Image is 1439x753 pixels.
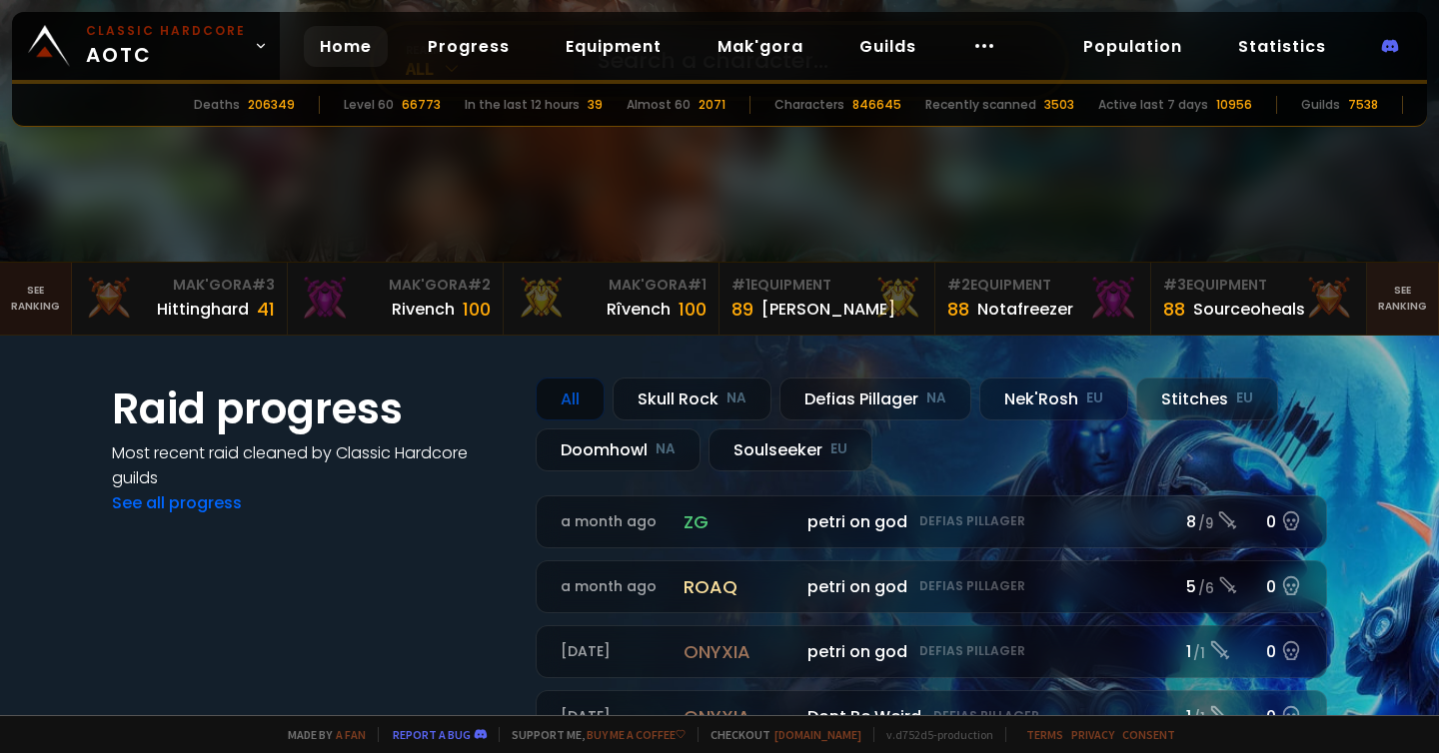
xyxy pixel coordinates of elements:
[588,96,603,114] div: 39
[1216,96,1252,114] div: 10956
[947,296,969,323] div: 88
[699,96,725,114] div: 2071
[516,275,707,296] div: Mak'Gora
[627,96,691,114] div: Almost 60
[344,96,394,114] div: Level 60
[536,625,1327,678] a: [DATE]onyxiapetri on godDefias Pillager1 /10
[935,263,1151,335] a: #2Equipment88Notafreezer
[288,263,504,335] a: Mak'Gora#2Rivench100
[925,96,1036,114] div: Recently scanned
[1071,727,1114,742] a: Privacy
[304,26,388,67] a: Home
[402,96,441,114] div: 66773
[463,296,491,323] div: 100
[731,296,753,323] div: 89
[86,22,246,70] span: AOTC
[465,96,580,114] div: In the last 12 hours
[1163,275,1186,295] span: # 3
[257,296,275,323] div: 41
[688,275,707,295] span: # 1
[731,275,750,295] span: # 1
[779,377,971,420] div: Defias Pillager
[1098,96,1208,114] div: Active last 7 days
[1044,96,1074,114] div: 3503
[979,377,1128,420] div: Nek'Rosh
[1163,296,1185,323] div: 88
[300,275,491,296] div: Mak'Gora
[248,96,295,114] div: 206349
[852,96,901,114] div: 846645
[774,727,861,742] a: [DOMAIN_NAME]
[393,727,471,742] a: Report a bug
[607,297,671,322] div: Rîvench
[112,377,512,440] h1: Raid progress
[536,495,1327,548] a: a month agozgpetri on godDefias Pillager8 /90
[947,275,1138,296] div: Equipment
[613,377,771,420] div: Skull Rock
[412,26,526,67] a: Progress
[112,491,242,514] a: See all progress
[86,22,246,40] small: Classic Hardcore
[84,275,275,296] div: Mak'Gora
[1151,263,1367,335] a: #3Equipment88Sourceoheals
[873,727,993,742] span: v. d752d5 - production
[1122,727,1175,742] a: Consent
[843,26,932,67] a: Guilds
[536,428,701,471] div: Doomhowl
[12,12,280,80] a: Classic HardcoreAOTC
[656,439,676,459] small: NA
[1301,96,1340,114] div: Guilds
[536,377,605,420] div: All
[926,388,946,408] small: NA
[1067,26,1198,67] a: Population
[1193,297,1305,322] div: Sourceoheals
[504,263,719,335] a: Mak'Gora#1Rîvench100
[587,727,686,742] a: Buy me a coffee
[731,275,922,296] div: Equipment
[830,439,847,459] small: EU
[112,440,512,490] h4: Most recent raid cleaned by Classic Hardcore guilds
[702,26,819,67] a: Mak'gora
[194,96,240,114] div: Deaths
[1348,96,1378,114] div: 7538
[468,275,491,295] span: # 2
[499,727,686,742] span: Support me,
[1086,388,1103,408] small: EU
[1026,727,1063,742] a: Terms
[536,560,1327,613] a: a month agoroaqpetri on godDefias Pillager5 /60
[947,275,970,295] span: # 2
[726,388,746,408] small: NA
[709,428,872,471] div: Soulseeker
[252,275,275,295] span: # 3
[1136,377,1278,420] div: Stitches
[679,296,707,323] div: 100
[774,96,844,114] div: Characters
[977,297,1073,322] div: Notafreezer
[1222,26,1342,67] a: Statistics
[336,727,366,742] a: a fan
[761,297,895,322] div: [PERSON_NAME]
[719,263,935,335] a: #1Equipment89[PERSON_NAME]
[698,727,861,742] span: Checkout
[1163,275,1354,296] div: Equipment
[1236,388,1253,408] small: EU
[550,26,678,67] a: Equipment
[72,263,288,335] a: Mak'Gora#3Hittinghard41
[276,727,366,742] span: Made by
[1367,263,1439,335] a: Seeranking
[392,297,455,322] div: Rivench
[157,297,249,322] div: Hittinghard
[536,690,1327,743] a: [DATE]onyxiaDont Be WeirdDefias Pillager1 /10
